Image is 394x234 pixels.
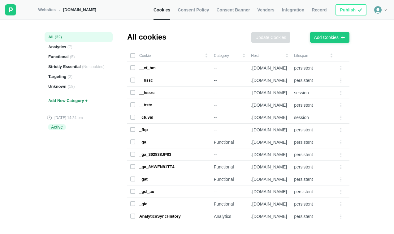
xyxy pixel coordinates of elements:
span: ( 5 ) [70,54,75,60]
td: Lifespan [291,49,336,62]
div: .[DOMAIN_NAME] [251,127,288,133]
div: persistent [294,189,333,194]
div: .[DOMAIN_NAME] [251,177,288,182]
span: Cookies [154,7,170,13]
div: .[DOMAIN_NAME] [251,102,288,108]
div: _gid [139,201,148,207]
div: [DATE] 14:24 pm [47,115,83,121]
div: -- [214,115,245,120]
div: -- [214,127,245,133]
div: Add New Category + [45,94,113,108]
div: _gcl_au [139,189,154,194]
div: All cookies [127,32,167,42]
button: Add Cookies [310,32,349,43]
div: .[DOMAIN_NAME] [251,90,288,96]
div: persistent [294,214,333,219]
span: Record [312,7,327,13]
div: .[DOMAIN_NAME] [251,152,288,157]
div: _ga [139,139,146,145]
div: .[DOMAIN_NAME] [251,189,288,194]
div: persistent [294,201,333,207]
div: -- [214,65,245,71]
span: Consent Banner [216,7,250,13]
div: .[DOMAIN_NAME] [251,164,288,170]
div: .[DOMAIN_NAME] [251,115,288,120]
div: _gat [139,177,148,182]
div: Analytics [214,214,245,219]
div: persistent [294,177,333,182]
div: persistent [294,164,333,170]
span: Integration [282,7,304,13]
div: persistent [294,139,333,145]
span: Consent Policy [178,7,209,13]
div: __hssrc [139,90,154,96]
div: session [294,115,333,120]
span: Vendors [258,7,275,13]
div: _ga_8HWFN81TT4 [139,164,174,170]
div: _cfuvid [139,115,154,120]
div: [DOMAIN_NAME] [63,7,96,13]
div: Functional [214,201,245,207]
span: ( 32 ) [55,34,62,40]
div: .[DOMAIN_NAME] [251,78,288,83]
div: __cf_bm [139,65,156,71]
td: Host [248,49,291,62]
div: .[DOMAIN_NAME] [251,139,288,145]
div: Functional [214,139,245,145]
div: persistent [294,65,333,71]
div: .[DOMAIN_NAME] [251,214,288,219]
div: persistent [294,152,333,157]
div: -- [214,152,245,157]
div: Unknown [45,82,113,91]
div: Active [48,124,66,130]
div: Cookie [130,53,208,58]
div: AnalyticsSyncHistory [139,214,181,219]
div: Analytics [45,42,113,52]
div: -- [214,90,245,96]
div: All banners are integrated and published on website. [334,3,368,17]
a: Websites [38,7,56,13]
div: Targeting [45,72,113,82]
div: __hssc [139,78,153,83]
div: Add Cookies [314,35,339,40]
img: icon [357,7,362,13]
div: .[DOMAIN_NAME] [251,65,288,71]
button: Update Cookies [251,32,290,43]
div: _fbp [139,127,148,133]
div: -- [214,102,245,108]
div: Publish [340,7,356,13]
div: Update Cookies [255,35,286,40]
div: -- [214,189,245,194]
div: Functional [214,177,245,182]
div: -- [214,78,245,83]
div: Functional [45,52,113,62]
span: ( 7 ) [67,44,72,50]
div: Functional [214,164,245,170]
div: All [45,32,113,42]
div: _ga_362838JP83 [139,152,171,157]
div: persistent [294,78,333,83]
div: __hstc [139,102,152,108]
span: ( 18 ) [68,84,75,89]
div: session [294,90,333,96]
td: Category [211,49,248,62]
div: .[DOMAIN_NAME] [251,201,288,207]
span: ( 2 ) [67,74,72,79]
div: persistent [294,127,333,133]
div: Strictly Essential [45,62,113,72]
div: persistent [294,102,333,108]
span: ( No cookies ) [82,64,105,70]
button: Publishicon [336,4,366,15]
